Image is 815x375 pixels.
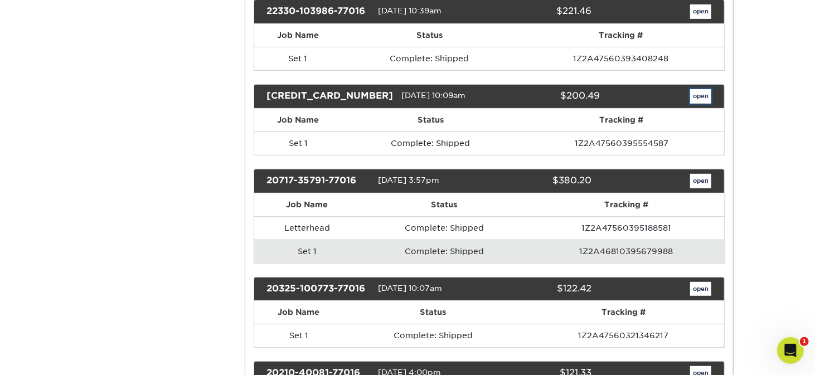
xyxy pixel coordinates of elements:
[343,324,523,347] td: Complete: Shipped
[259,89,402,104] div: [CREDIT_CARD_NUMBER]
[254,240,360,263] td: Set 1
[690,89,711,104] a: open
[259,282,378,296] div: 20325-100773-77016
[259,174,378,188] div: 20717-35791-77016
[690,4,711,19] a: open
[690,174,711,188] a: open
[519,109,724,132] th: Tracking #
[342,109,519,132] th: Status
[497,89,608,104] div: $200.49
[402,91,466,100] span: [DATE] 10:09am
[378,176,439,184] span: [DATE] 3:57pm
[254,216,360,240] td: Letterhead
[343,301,523,324] th: Status
[254,24,342,47] th: Job Name
[517,47,724,70] td: 1Z2A47560393408248
[254,193,360,216] th: Job Name
[360,240,528,263] td: Complete: Shipped
[528,193,724,216] th: Tracking #
[342,47,517,70] td: Complete: Shipped
[254,132,343,155] td: Set 1
[254,324,344,347] td: Set 1
[523,324,724,347] td: 1Z2A47560321346217
[528,216,724,240] td: 1Z2A47560395188581
[378,284,442,293] span: [DATE] 10:07am
[259,4,378,19] div: 22330-103986-77016
[800,337,809,346] span: 1
[523,301,724,324] th: Tracking #
[254,301,344,324] th: Job Name
[342,24,517,47] th: Status
[528,240,724,263] td: 1Z2A46810395679988
[481,4,600,19] div: $221.46
[481,282,600,296] div: $122.42
[360,193,528,216] th: Status
[517,24,724,47] th: Tracking #
[481,174,600,188] div: $380.20
[519,132,724,155] td: 1Z2A47560395554587
[254,109,343,132] th: Job Name
[360,216,528,240] td: Complete: Shipped
[254,47,342,70] td: Set 1
[690,282,711,296] a: open
[378,6,442,15] span: [DATE] 10:39am
[342,132,519,155] td: Complete: Shipped
[777,337,804,364] iframe: Intercom live chat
